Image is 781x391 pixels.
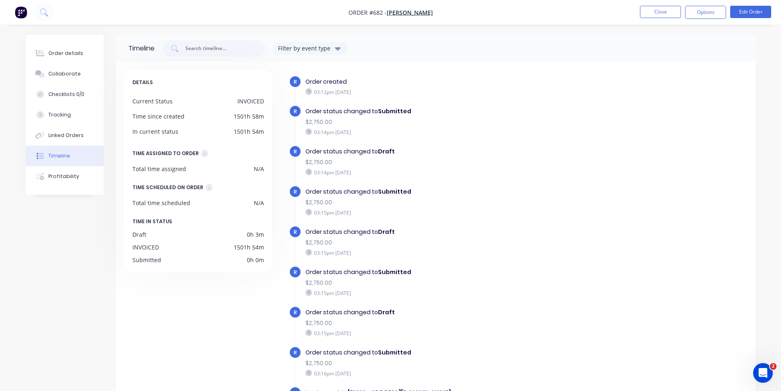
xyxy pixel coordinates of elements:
div: 03:15pm [DATE] [305,249,589,256]
div: $2,750.00 [305,118,589,126]
div: INVOICED [132,243,159,252]
div: Timeline [128,43,155,53]
div: TIME SCHEDULED ON ORDER [132,183,203,192]
div: 03:15pm [DATE] [305,329,589,337]
div: 03:12pm [DATE] [305,88,589,96]
div: Order status changed to [305,147,589,156]
img: Factory [15,6,27,18]
button: Collaborate [26,64,104,84]
div: INVOICED [237,97,264,105]
div: $2,750.00 [305,279,589,287]
div: Time since created [132,112,184,121]
div: Total time scheduled [132,199,190,207]
span: R [294,78,297,86]
div: Order status changed to [305,228,589,236]
b: Draft [378,147,395,155]
span: R [294,349,297,357]
div: Timeline [48,152,70,160]
div: Order created [305,78,589,86]
span: 2 [770,363,776,370]
b: Submitted [378,348,411,357]
div: $2,750.00 [305,198,589,207]
div: 1501h 54m [234,243,264,252]
b: Submitted [378,187,411,196]
div: Order details [48,50,83,57]
div: 03:14pm [DATE] [305,128,589,136]
b: Submitted [378,268,411,276]
span: R [294,107,297,115]
button: Order details [26,43,104,64]
b: Submitted [378,107,411,115]
span: R [294,309,297,316]
button: Filter by event type [273,42,347,55]
div: 03:16pm [DATE] [305,370,589,377]
div: Tracking [48,111,71,119]
div: Submitted [132,256,161,264]
button: Checklists 0/0 [26,84,104,105]
div: N/A [254,165,264,173]
span: TIME IN STATUS [132,217,172,226]
b: Draft [378,308,395,316]
span: R [294,188,297,196]
button: Profitability [26,166,104,187]
div: TIME ASSIGNED TO ORDER [132,149,199,158]
div: $2,750.00 [305,319,589,327]
div: 03:15pm [DATE] [305,289,589,297]
div: $2,750.00 [305,238,589,247]
div: Order status changed to [305,187,589,196]
div: Profitability [48,173,79,180]
iframe: Intercom live chat [753,363,773,383]
div: 03:15pm [DATE] [305,209,589,216]
button: Options [685,6,726,19]
div: Filter by event type [278,44,333,53]
button: Linked Orders [26,125,104,146]
button: Timeline [26,146,104,166]
button: Edit Order [730,6,771,18]
div: Current Status [132,97,173,105]
div: Checklists 0/0 [48,91,84,98]
div: In current status [132,127,178,136]
div: $2,750.00 [305,359,589,368]
span: Order #682 - [348,9,387,16]
div: Draft [132,230,146,239]
div: 1501h 54m [234,127,264,136]
div: Collaborate [48,70,81,78]
span: DETAILS [132,78,153,87]
span: R [294,148,297,155]
div: 0h 0m [247,256,264,264]
div: Order status changed to [305,107,589,116]
div: 0h 3m [247,230,264,239]
div: 03:14pm [DATE] [305,169,589,176]
div: Order status changed to [305,348,589,357]
div: Order status changed to [305,268,589,277]
div: Order status changed to [305,308,589,317]
button: Tracking [26,105,104,125]
span: R [294,228,297,236]
div: Total time assigned [132,165,186,173]
button: Close [640,6,681,18]
div: $2,750.00 [305,158,589,167]
div: 1501h 58m [234,112,264,121]
div: Linked Orders [48,132,84,139]
input: Search timeline... [184,44,253,53]
b: Draft [378,228,395,236]
div: N/A [254,199,264,207]
a: [PERSON_NAME] [387,9,433,16]
span: R [294,268,297,276]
